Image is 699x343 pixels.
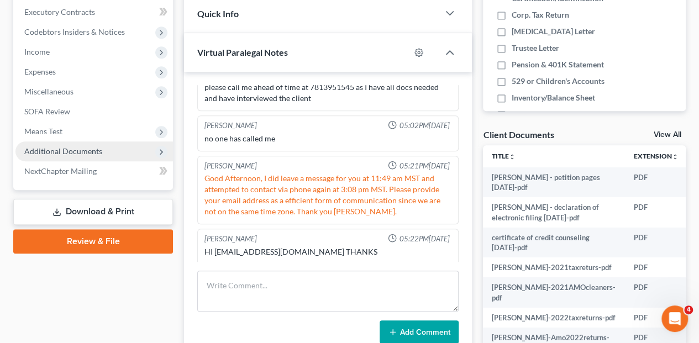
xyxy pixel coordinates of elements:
div: HI [EMAIL_ADDRESS][DOMAIN_NAME] THANKS [204,246,451,257]
span: Codebtors Insiders & Notices [24,27,125,36]
a: Review & File [13,229,173,254]
a: NextChapter Mailing [15,161,173,181]
span: Expenses [24,67,56,76]
td: PDF [624,277,687,308]
td: [PERSON_NAME] - petition pages [DATE]-pdf [483,167,624,198]
span: Court Appearances [512,109,578,120]
span: Means Test [24,126,62,136]
a: View All [654,131,681,139]
span: 4 [684,305,693,314]
div: [PERSON_NAME] [204,161,257,171]
i: unfold_more [671,154,678,160]
td: certificate of credit counseling [DATE]-pdf [483,228,624,258]
span: Miscellaneous [24,87,73,96]
a: Titleunfold_more [492,152,516,160]
div: [PERSON_NAME] [204,120,257,131]
span: NextChapter Mailing [24,166,97,176]
td: PDF [624,167,687,198]
span: Trustee Letter [512,43,559,54]
a: SOFA Review [15,102,173,122]
span: [MEDICAL_DATA] Letter [512,26,595,37]
td: PDF [624,308,687,328]
span: Additional Documents [24,146,102,156]
td: [PERSON_NAME]-2022taxreturns-pdf [483,308,624,328]
td: PDF [624,257,687,277]
a: Extensionunfold_more [633,152,678,160]
div: no one has called me [204,133,451,144]
i: unfold_more [509,154,516,160]
span: Executory Contracts [24,7,95,17]
span: Virtual Paralegal Notes [197,47,288,57]
span: Income [24,47,50,56]
span: 529 or Children's Accounts [512,76,605,87]
a: Executory Contracts [15,2,173,22]
span: Quick Info [197,8,239,19]
div: Client Documents [483,129,554,140]
td: [PERSON_NAME]-2021taxreturs-pdf [483,257,624,277]
div: [PERSON_NAME] [204,234,257,244]
td: PDF [624,228,687,258]
td: [PERSON_NAME] - declaration of electronic filing [DATE]-pdf [483,197,624,228]
span: Corp. Tax Return [512,9,569,20]
div: please call me ahead of time at 7813951545 as I have all docs needed and have interviewed the client [204,82,451,104]
div: Good Afternoon, I did leave a message for you at 11:49 am MST and attempted to contact via phone ... [204,173,451,217]
td: PDF [624,197,687,228]
span: 05:22PM[DATE] [399,234,449,244]
span: 05:02PM[DATE] [399,120,449,131]
span: Pension & 401K Statement [512,59,604,70]
span: Inventory/Balance Sheet [512,92,595,103]
a: Download & Print [13,199,173,225]
td: [PERSON_NAME]-2021AMOcleaners-pdf [483,277,624,308]
span: 05:21PM[DATE] [399,161,449,171]
span: SOFA Review [24,107,70,116]
iframe: Intercom live chat [661,305,688,332]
